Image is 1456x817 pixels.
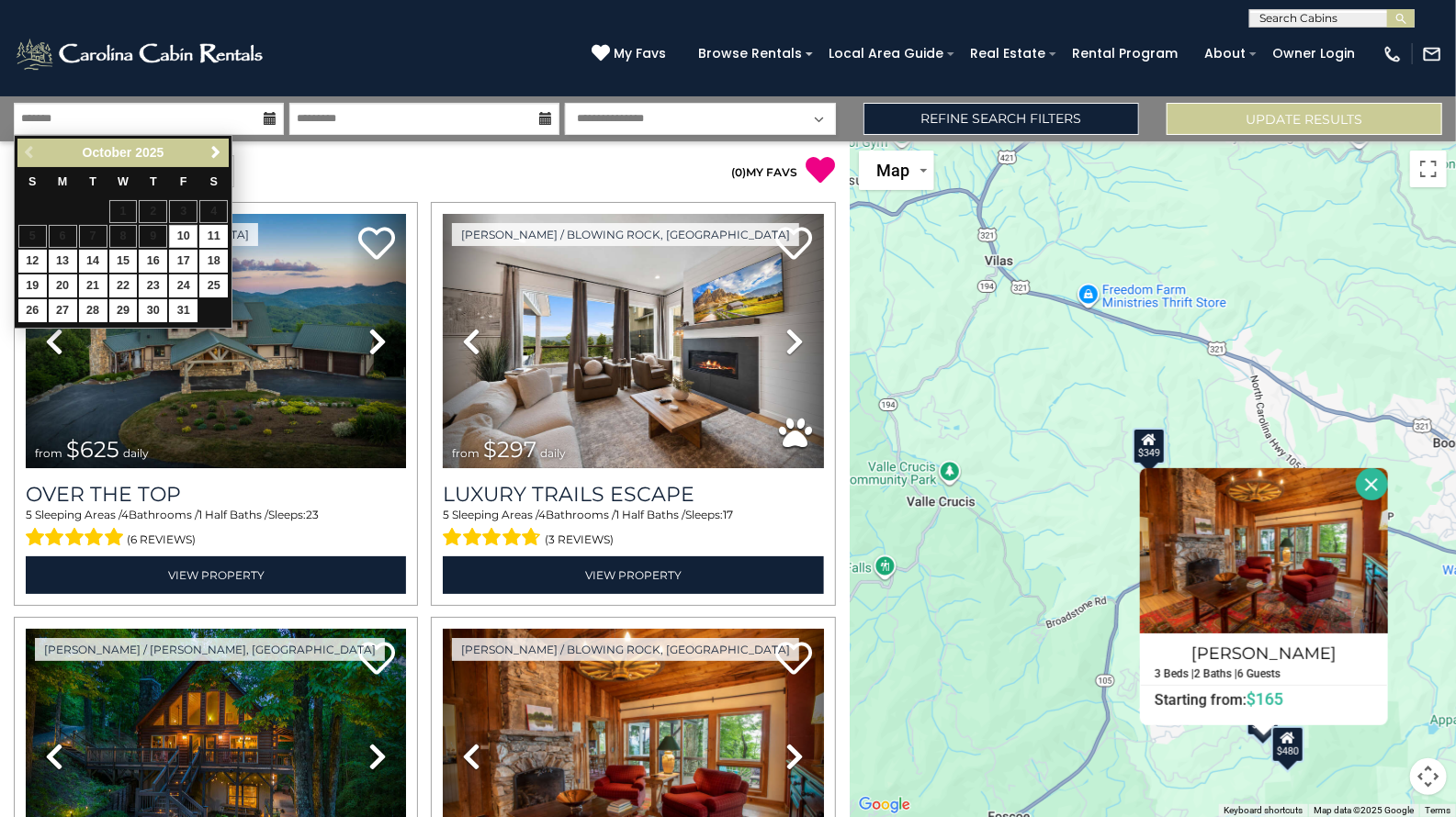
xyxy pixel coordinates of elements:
[18,274,47,297] a: 19
[540,446,566,460] span: daily
[26,556,406,594] a: View Property
[35,638,385,661] a: [PERSON_NAME] / [PERSON_NAME], [GEOGRAPHIC_DATA]
[128,528,197,552] span: (6 reviews)
[538,508,546,521] span: 4
[545,528,614,552] span: (3 reviews)
[1422,44,1442,64] img: mail-regular-white.png
[443,214,823,469] img: thumbnail_168695581.jpeg
[819,39,953,68] a: Local Area Guide
[135,145,164,160] span: 2025
[877,161,910,180] span: Map
[689,39,811,68] a: Browse Rentals
[209,145,223,160] span: Next
[180,175,187,188] span: Friday
[118,175,129,188] span: Wednesday
[732,165,798,179] a: (0)MY FAVS
[58,175,68,188] span: Monday
[79,274,107,297] a: 21
[452,446,480,460] span: from
[26,482,406,507] a: Over The Top
[776,225,813,264] a: Add to favorites
[139,274,167,297] a: 23
[1410,151,1447,187] button: Toggle fullscreen view
[443,556,823,594] a: View Property
[859,151,934,190] button: Change map style
[1141,639,1387,668] h4: [PERSON_NAME]
[49,274,77,297] a: 20
[26,508,32,521] span: 5
[443,508,449,521] span: 5
[732,165,747,179] span: ( )
[169,250,198,273] a: 17
[863,103,1139,135] a: Refine Search Filters
[199,274,228,297] a: 25
[121,508,129,521] span: 4
[79,299,107,322] a: 28
[1263,39,1364,68] a: Owner Login
[169,299,198,322] a: 31
[1140,633,1388,710] a: [PERSON_NAME] 3 Beds | 2 Baths | 6 Guests Starting from:$165
[199,225,228,248] a: 11
[1194,668,1237,680] h5: 2 Baths |
[28,175,36,188] span: Sunday
[1224,804,1303,817] button: Keyboard shortcuts
[615,508,685,521] span: 1 Half Baths /
[1167,103,1442,135] button: Update Results
[1314,805,1414,815] span: Map data ©2025 Google
[1410,758,1447,795] button: Map camera controls
[1425,805,1450,815] a: Terms (opens in new tab)
[49,250,77,273] a: 13
[723,508,733,521] span: 17
[204,141,227,164] a: Next
[1140,468,1388,633] img: Azalea Hill
[736,165,743,179] span: 0
[1270,726,1304,763] div: $480
[1141,690,1387,709] h6: Starting from:
[443,482,823,507] a: Luxury Trails Escape
[452,223,799,246] a: [PERSON_NAME] / Blowing Rock, [GEOGRAPHIC_DATA]
[961,39,1055,68] a: Real Estate
[199,250,228,273] a: 18
[1247,689,1283,709] span: $165
[123,446,149,460] span: daily
[1356,468,1388,500] button: Close
[26,507,406,551] div: Sleeping Areas / Bathrooms / Sleeps:
[452,638,799,661] a: [PERSON_NAME] / Blowing Rock, [GEOGRAPHIC_DATA]
[109,299,138,322] a: 29
[18,299,47,322] a: 26
[169,274,198,297] a: 24
[79,250,107,273] a: 14
[109,250,138,273] a: 15
[1195,39,1255,68] a: About
[854,793,915,817] img: Google
[1383,44,1403,64] img: phone-regular-white.png
[83,145,132,160] span: October
[14,36,268,73] img: White-1-2.png
[89,175,96,188] span: Tuesday
[210,175,218,188] span: Saturday
[18,250,47,273] a: 12
[614,44,666,63] span: My Favs
[26,214,406,469] img: thumbnail_167153549.jpeg
[776,640,813,679] a: Add to favorites
[109,274,138,297] a: 22
[592,44,671,64] a: My Favs
[169,225,198,248] a: 10
[483,436,536,463] span: $297
[1155,668,1194,680] h5: 3 Beds |
[139,250,167,273] a: 16
[1063,39,1187,68] a: Rental Program
[1133,428,1166,464] div: $349
[150,175,157,188] span: Thursday
[1237,668,1281,680] h5: 6 Guests
[139,299,167,322] a: 30
[35,446,62,460] span: from
[49,299,77,322] a: 27
[198,508,268,521] span: 1 Half Baths /
[443,507,823,551] div: Sleeping Areas / Bathrooms / Sleeps:
[66,436,119,463] span: $625
[306,508,319,521] span: 23
[854,793,915,817] a: Open this area in Google Maps (opens a new window)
